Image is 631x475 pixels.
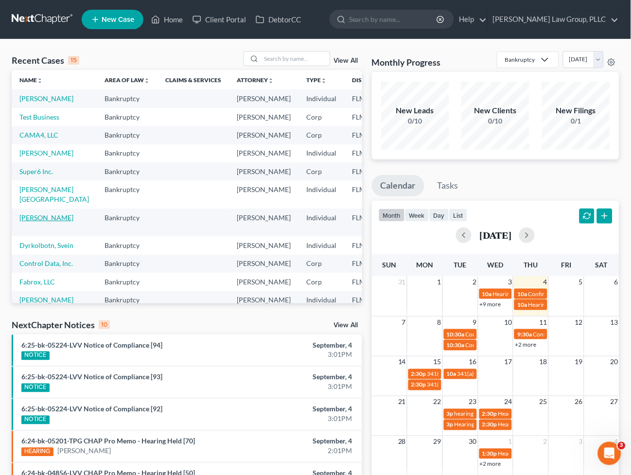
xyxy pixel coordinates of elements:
td: Individual [298,180,344,208]
span: Confirmation Status Conference for [PERSON_NAME] [466,341,603,349]
div: 15 [68,56,79,65]
td: FLMB [344,255,392,273]
td: Corp [298,273,344,291]
span: 10 [503,317,513,328]
span: 15 [433,356,442,368]
span: 13 [610,317,619,328]
td: Corp [298,108,344,126]
a: [PERSON_NAME][GEOGRAPHIC_DATA] [19,185,89,203]
span: Confirmation Status Conference for [PERSON_NAME] [466,331,603,338]
td: Individual [298,209,344,236]
td: Bankruptcy [97,255,158,273]
span: 3 [507,276,513,288]
i: unfold_more [268,78,274,84]
button: week [405,209,429,222]
button: list [449,209,468,222]
span: 6 [613,276,619,288]
td: Bankruptcy [97,291,158,319]
div: September, 4 [248,372,352,382]
a: Client Portal [188,11,251,28]
span: 16 [468,356,478,368]
td: Individual [298,144,344,162]
span: Confirmation Status Conference for [533,331,624,338]
td: [PERSON_NAME] [229,108,298,126]
span: Hearing for Bravo Brio Restaurants, LLC [455,421,556,428]
div: September, 4 [248,437,352,446]
td: FLMB [344,144,392,162]
span: 21 [397,396,407,408]
span: Tue [454,261,467,269]
span: 10a [447,370,456,378]
span: 1 [507,436,513,448]
a: 6:24-bk-05201-TPG CHAP Pro Memo - Hearing Held [70] [21,437,195,445]
td: Bankruptcy [97,144,158,162]
span: 3 [618,442,626,450]
td: Bankruptcy [97,209,158,236]
div: 0/1 [542,116,610,126]
span: 9 [472,317,478,328]
div: HEARING [21,448,53,457]
span: Mon [416,261,433,269]
span: 26 [574,396,584,408]
td: Bankruptcy [97,162,158,180]
span: 31 [397,276,407,288]
span: Hearing for Contour Spa, LLC [498,421,573,428]
span: 5 [578,276,584,288]
a: Districtunfold_more [352,76,384,84]
td: [PERSON_NAME] [229,273,298,291]
a: Calendar [372,175,424,196]
span: 2 [472,276,478,288]
td: [PERSON_NAME] [229,126,298,144]
a: Control Data, Inc. [19,259,73,267]
span: 4 [543,276,548,288]
td: [PERSON_NAME] [229,236,298,254]
a: Typeunfold_more [306,76,327,84]
h3: Monthly Progress [372,56,441,68]
a: Area of Lawunfold_more [105,76,150,84]
td: Bankruptcy [97,236,158,254]
td: FLMB [344,126,392,144]
span: 2 [543,436,548,448]
div: New Leads [381,105,449,116]
td: FLMB [344,89,392,107]
span: 3 [578,436,584,448]
div: NOTICE [21,352,50,360]
input: Search by name... [262,52,330,66]
span: Sat [596,261,608,269]
a: Test Business [19,113,59,121]
span: 10a [482,290,492,298]
span: hearing for Bravo Brio Restaurants, LLC [455,410,555,418]
td: [PERSON_NAME] [229,209,298,236]
span: 341(a) meeting for [PERSON_NAME] [427,381,521,388]
div: 3:01PM [248,382,352,392]
a: +9 more [480,300,501,308]
a: 6:25-bk-05224-LVV Notice of Compliance [94] [21,341,162,349]
span: Confirmation Status Conference for [528,290,619,298]
td: Bankruptcy [97,273,158,291]
span: New Case [102,16,134,23]
i: unfold_more [144,78,150,84]
a: Dyrkolbotn, Svein [19,241,73,249]
td: [PERSON_NAME] [229,162,298,180]
span: 341(a) meeting for [PERSON_NAME] [427,370,521,378]
a: 6:25-bk-05224-LVV Notice of Compliance [92] [21,405,162,413]
a: CAMA4, LLC [19,131,58,139]
td: Bankruptcy [97,126,158,144]
span: 2:30p [482,410,497,418]
a: DebtorCC [251,11,306,28]
span: 28 [397,436,407,448]
a: [PERSON_NAME] [19,149,73,157]
td: Corp [298,126,344,144]
a: [PERSON_NAME] [19,296,73,304]
td: [PERSON_NAME] [229,144,298,162]
th: Claims & Services [158,70,229,89]
div: NextChapter Notices [12,319,110,331]
td: FLNB [344,236,392,254]
td: [PERSON_NAME] [229,180,298,208]
span: 3p [447,410,454,418]
a: View All [334,57,358,64]
a: Tasks [429,175,467,196]
span: Sun [383,261,397,269]
div: September, 4 [248,340,352,350]
a: Home [146,11,188,28]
